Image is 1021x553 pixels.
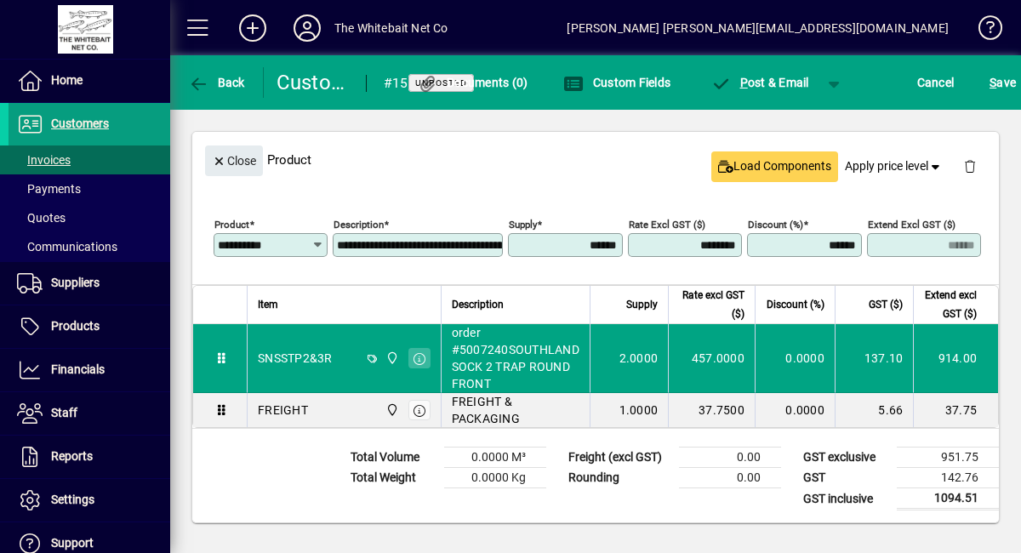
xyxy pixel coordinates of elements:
span: ave [990,69,1016,96]
span: Staff [51,406,77,419]
button: Save [985,67,1020,98]
span: Rangiora [381,349,401,368]
span: 1.0000 [619,402,659,419]
span: Description [452,295,504,314]
a: Reports [9,436,170,478]
span: Custom Fields [563,76,670,89]
td: 0.0000 [755,324,835,393]
span: Rangiora [381,401,401,419]
span: Close [212,147,256,175]
span: Payments [17,182,81,196]
span: Discount (%) [767,295,824,314]
span: Invoices [17,153,71,167]
span: GST ($) [869,295,903,314]
button: Cancel [913,67,959,98]
button: Back [184,67,249,98]
span: Communications [17,240,117,254]
span: Supply [626,295,658,314]
td: 951.75 [897,448,999,468]
td: 914.00 [913,324,998,393]
div: The Whitebait Net Co [334,14,448,42]
td: 137.10 [835,324,913,393]
mat-label: Description [334,219,384,231]
a: Payments [9,174,170,203]
span: P [740,76,748,89]
div: Customer Invoice [277,69,349,96]
td: GST inclusive [795,488,897,510]
span: ost & Email [710,76,809,89]
td: 37.75 [913,393,998,427]
a: Knowledge Base [966,3,1000,59]
span: Support [51,536,94,550]
span: Apply price level [845,157,944,175]
span: Extend excl GST ($) [924,286,977,323]
div: FREIGHT [258,402,308,419]
td: Rounding [560,468,679,488]
a: Communications [9,232,170,261]
td: Total Weight [342,468,444,488]
span: FREIGHT & PACKAGING [452,393,579,427]
app-page-header-button: Back [170,67,264,98]
td: 142.76 [897,468,999,488]
td: 0.0000 Kg [444,468,546,488]
div: SNSSTP2&3R [258,350,333,367]
td: Freight (excl GST) [560,448,679,468]
button: Documents (0) [414,67,533,98]
button: Post & Email [702,67,818,98]
a: Settings [9,479,170,522]
a: Suppliers [9,262,170,305]
a: Home [9,60,170,102]
div: 457.0000 [679,350,744,367]
span: Home [51,73,83,87]
a: Quotes [9,203,170,232]
a: Staff [9,392,170,435]
td: GST exclusive [795,448,897,468]
span: S [990,76,996,89]
mat-label: Discount (%) [748,219,803,231]
span: Documents (0) [418,76,528,89]
button: Add [225,13,280,43]
span: Reports [51,449,93,463]
mat-label: Rate excl GST ($) [629,219,705,231]
button: Load Components [711,151,838,182]
button: Close [205,145,263,176]
span: Settings [51,493,94,506]
a: Financials [9,349,170,391]
div: [PERSON_NAME] [PERSON_NAME][EMAIL_ADDRESS][DOMAIN_NAME] [567,14,949,42]
div: 37.7500 [679,402,744,419]
div: #15094 [384,70,417,97]
app-page-header-button: Close [201,152,267,168]
a: Products [9,305,170,348]
a: Invoices [9,145,170,174]
td: 0.00 [679,448,781,468]
span: Back [188,76,245,89]
span: Item [258,295,278,314]
app-page-header-button: Delete [950,158,990,174]
button: Profile [280,13,334,43]
td: 5.66 [835,393,913,427]
mat-label: Product [214,219,249,231]
span: Suppliers [51,276,100,289]
td: Total Volume [342,448,444,468]
td: 0.0000 [755,393,835,427]
span: Products [51,319,100,333]
span: Load Components [718,157,831,175]
mat-label: Extend excl GST ($) [868,219,955,231]
span: Customers [51,117,109,130]
div: Product [192,128,999,191]
span: order #5007240SOUTHLAND SOCK 2 TRAP ROUND FRONT [452,324,579,392]
span: 2.0000 [619,350,659,367]
span: Financials [51,362,105,376]
mat-label: Supply [509,219,537,231]
span: Cancel [917,69,955,96]
td: GST [795,468,897,488]
td: 0.0000 M³ [444,448,546,468]
button: Apply price level [838,151,950,182]
td: 1094.51 [897,488,999,510]
span: Quotes [17,211,66,225]
td: 0.00 [679,468,781,488]
span: Rate excl GST ($) [679,286,744,323]
button: Delete [950,145,990,186]
button: Custom Fields [559,67,675,98]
